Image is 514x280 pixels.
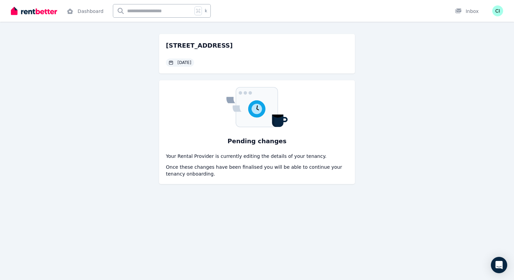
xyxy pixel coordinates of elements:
[166,153,348,160] p: Your Rental Provider is currently editing the details of your tenancy.
[166,41,233,50] h2: [STREET_ADDRESS]
[11,6,57,16] img: RentBetter
[491,257,507,273] div: Open Intercom Messenger
[455,8,479,15] div: Inbox
[177,60,191,65] span: [DATE]
[492,5,503,16] img: Coby Isaacson
[166,164,348,177] p: Once these changes have been finalised you will be able to continue your tenancy onboarding.
[166,136,348,146] h3: Pending changes
[205,8,207,14] span: k
[226,87,288,127] img: Rentbetter tenancy on editing mode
